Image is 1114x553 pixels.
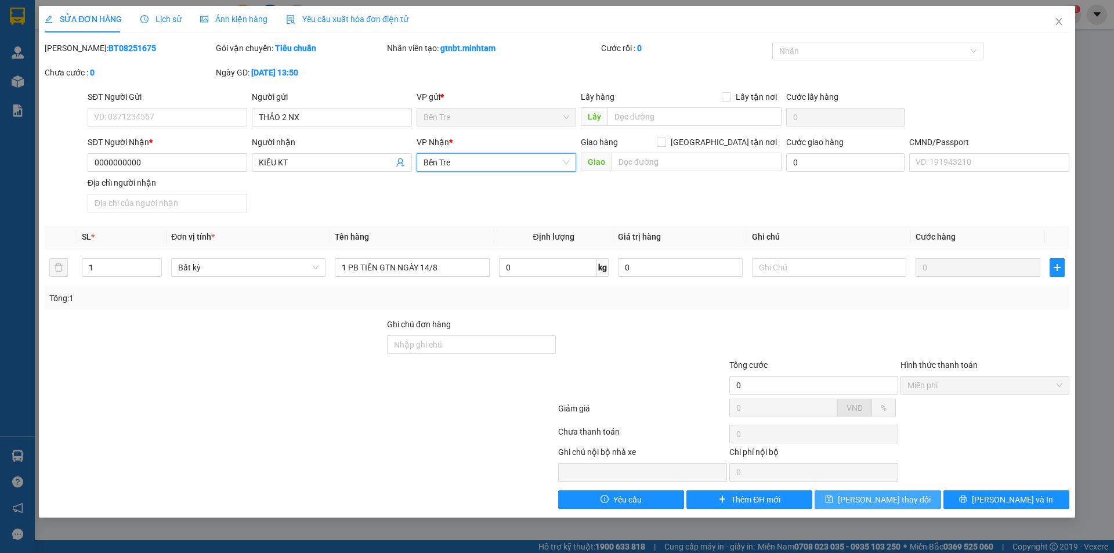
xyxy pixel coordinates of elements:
input: Dọc đường [612,153,782,171]
span: Tên hàng [335,232,369,241]
div: Người nhận [252,136,411,149]
span: close [1054,17,1064,26]
span: Lịch sử [140,15,182,24]
span: % [881,403,887,413]
div: Chi phí nội bộ [729,446,898,463]
div: Chưa cước : [45,66,214,79]
span: Lấy hàng [581,92,614,102]
span: Tổng cước [729,360,768,370]
span: Yêu cầu xuất hóa đơn điện tử [286,15,408,24]
div: Cước rồi : [601,42,770,55]
span: Bến Tre [424,154,569,171]
span: Giá trị hàng [618,232,661,241]
div: VP gửi [417,91,576,103]
label: Cước giao hàng [786,138,844,147]
img: icon [286,15,295,24]
div: Chưa thanh toán [557,425,728,446]
span: edit [45,15,53,23]
input: 0 [916,258,1040,277]
label: Ghi chú đơn hàng [387,320,451,329]
div: Người gửi [252,91,411,103]
button: exclamation-circleYêu cầu [558,490,684,509]
input: Cước giao hàng [786,153,905,172]
button: plus [1050,258,1065,277]
span: Định lượng [533,232,574,241]
span: VP Nhận [417,138,449,147]
button: save[PERSON_NAME] thay đổi [815,490,941,509]
b: 0 [637,44,642,53]
div: [PERSON_NAME]: [45,42,214,55]
span: Bất kỳ [178,259,319,276]
span: user-add [396,158,405,167]
b: 0 [90,68,95,77]
span: [GEOGRAPHIC_DATA] tận nơi [666,136,782,149]
span: Yêu cầu [613,493,642,506]
input: Ghi chú đơn hàng [387,335,556,354]
div: Gói vận chuyển: [216,42,385,55]
span: plus [718,495,726,504]
button: delete [49,258,68,277]
b: Tiêu chuẩn [275,44,316,53]
span: Đơn vị tính [171,232,215,241]
span: clock-circle [140,15,149,23]
div: Địa chỉ người nhận [88,176,247,189]
button: plusThêm ĐH mới [686,490,812,509]
span: Giao hàng [581,138,618,147]
span: Lấy tận nơi [731,91,782,103]
span: plus [1050,263,1064,272]
b: [DATE] 13:50 [251,68,298,77]
span: Giao [581,153,612,171]
label: Hình thức thanh toán [900,360,978,370]
span: printer [959,495,967,504]
div: CMND/Passport [909,136,1069,149]
input: Cước lấy hàng [786,108,905,126]
div: SĐT Người Nhận [88,136,247,149]
span: [PERSON_NAME] thay đổi [838,493,931,506]
div: Tổng: 1 [49,292,430,305]
div: SĐT Người Gửi [88,91,247,103]
input: Địa chỉ của người nhận [88,194,247,212]
button: Close [1043,6,1075,38]
b: BT08251675 [108,44,156,53]
label: Cước lấy hàng [786,92,838,102]
span: VND [847,403,863,413]
span: kg [597,258,609,277]
span: Thêm ĐH mới [731,493,780,506]
span: Miễn phí [907,377,1062,394]
span: Bến Tre [424,109,569,126]
span: save [825,495,833,504]
span: Ảnh kiện hàng [200,15,267,24]
span: exclamation-circle [601,495,609,504]
span: Lấy [581,107,607,126]
input: VD: Bàn, Ghế [335,258,489,277]
input: Ghi Chú [752,258,906,277]
div: Ghi chú nội bộ nhà xe [558,446,727,463]
input: Dọc đường [607,107,782,126]
div: Ngày GD: [216,66,385,79]
span: SL [82,232,91,241]
div: Nhân viên tạo: [387,42,599,55]
div: Giảm giá [557,402,728,422]
span: Cước hàng [916,232,956,241]
span: [PERSON_NAME] và In [972,493,1053,506]
span: picture [200,15,208,23]
b: gtnbt.minhtam [440,44,495,53]
span: SỬA ĐƠN HÀNG [45,15,122,24]
button: printer[PERSON_NAME] và In [943,490,1069,509]
th: Ghi chú [747,226,911,248]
